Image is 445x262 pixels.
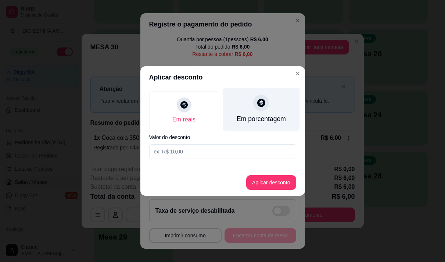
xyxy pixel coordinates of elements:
[172,115,195,124] div: Em reais
[149,135,296,140] label: Valor do desconto
[292,68,304,79] button: Close
[149,144,296,159] input: Valor do desconto
[246,175,296,190] button: Aplicar desconto
[140,66,305,88] header: Aplicar desconto
[236,114,286,124] div: Em porcentagem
